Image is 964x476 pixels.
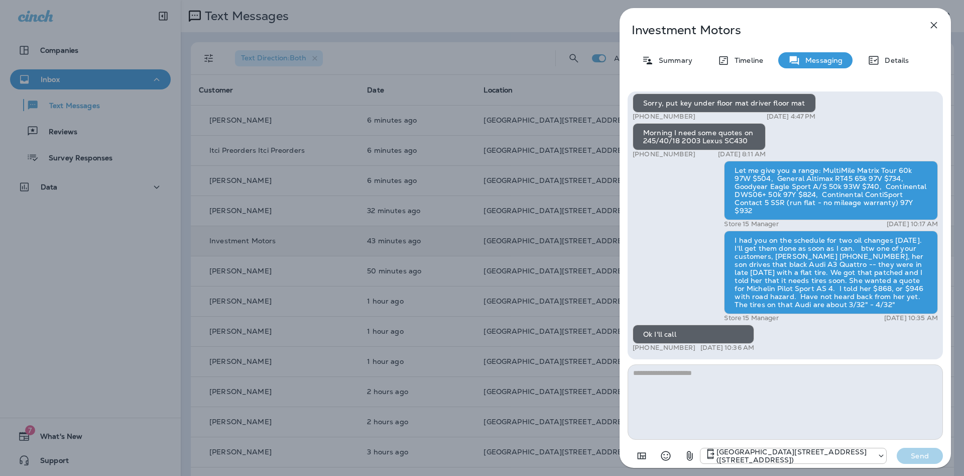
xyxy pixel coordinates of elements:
button: Add in a premade template [632,446,652,466]
p: [DATE] 10:17 AM [887,220,938,228]
p: [PHONE_NUMBER] [633,150,695,158]
p: [DATE] 10:36 AM [700,344,754,352]
p: Timeline [730,56,763,64]
div: +1 (402) 891-8464 [700,448,886,464]
p: Details [880,56,909,64]
p: [PHONE_NUMBER] [633,344,695,352]
p: Summary [654,56,692,64]
div: Let me give you a range: MultiMile Matrix Tour 60k 97W $504, General Altimax RT45 65k 97V $734, G... [724,161,938,220]
div: Ok I'll call [633,325,754,344]
p: [PHONE_NUMBER] [633,113,695,121]
p: Store 15 Manager [724,220,778,228]
div: Sorry, put key under floor mat driver floor mat [633,93,816,113]
p: Messaging [800,56,842,64]
button: Select an emoji [656,446,676,466]
p: [DATE] 8:11 AM [718,150,766,158]
p: Investment Motors [632,23,906,37]
p: [DATE] 10:35 AM [884,314,938,322]
p: [DATE] 4:47 PM [767,113,816,121]
div: I had you on the schedule for two oil changes [DATE]. I'll get them done as soon as I can. btw on... [724,231,938,314]
p: [GEOGRAPHIC_DATA][STREET_ADDRESS] ([STREET_ADDRESS]) [716,448,872,464]
p: Store 15 Manager [724,314,778,322]
div: Morning I need some quotes on 245/40/18 2003 Lexus SC430 [633,123,766,150]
